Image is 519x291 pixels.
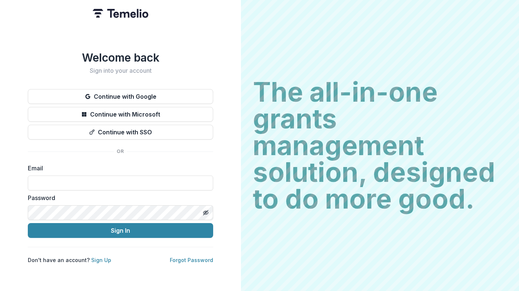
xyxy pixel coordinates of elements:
[200,207,212,219] button: Toggle password visibility
[28,125,213,140] button: Continue with SSO
[91,257,111,263] a: Sign Up
[28,223,213,238] button: Sign In
[28,256,111,264] p: Don't have an account?
[170,257,213,263] a: Forgot Password
[93,9,148,18] img: Temelio
[28,51,213,64] h1: Welcome back
[28,107,213,122] button: Continue with Microsoft
[28,164,209,173] label: Email
[28,67,213,74] h2: Sign into your account
[28,193,209,202] label: Password
[28,89,213,104] button: Continue with Google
